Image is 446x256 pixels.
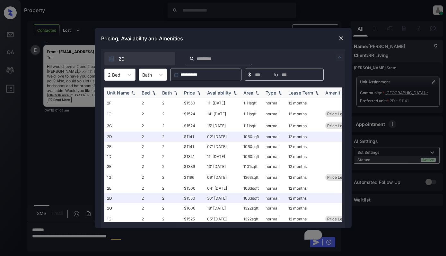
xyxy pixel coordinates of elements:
td: 2 [139,171,160,183]
td: 04' [DATE] [205,183,241,193]
td: 1D [104,152,139,161]
td: normal [263,142,286,152]
td: 05' [DATE] [205,213,241,225]
img: close [338,35,345,41]
td: 12 months [286,171,323,183]
td: 2 [139,108,160,120]
td: 2 [160,120,181,132]
td: 3C [104,120,139,132]
td: 1363 sqft [241,171,263,183]
td: 11' [DATE] [205,98,241,108]
td: normal [263,132,286,142]
span: $ [248,71,251,78]
td: 12 months [286,142,323,152]
div: Bath [162,90,172,95]
td: 1G [104,213,139,225]
td: 12 months [286,152,323,161]
div: Type [266,90,276,95]
td: $1550 [181,98,205,108]
td: 2D [104,193,139,203]
td: $1525 [181,213,205,225]
img: icon-zuma [336,54,344,61]
td: 2 [160,142,181,152]
td: 1111 sqft [241,108,263,120]
td: 2 [160,161,181,171]
img: sorting [314,91,320,95]
td: 2F [104,98,139,108]
td: 12 months [286,213,323,225]
span: Price Leader [327,123,351,128]
span: 2D [118,55,125,62]
td: 2E [104,142,139,152]
td: 12 months [286,98,323,108]
td: 1G [104,171,139,183]
td: 2E [104,183,139,193]
td: $1550 [181,193,205,203]
td: 12 months [286,108,323,120]
td: 11' [DATE] [205,152,241,161]
span: Price Leader [327,175,351,180]
img: sorting [130,91,136,95]
td: $1341 [181,152,205,161]
td: 2 [160,213,181,225]
td: normal [263,98,286,108]
td: 2 [139,152,160,161]
td: 2 [139,213,160,225]
td: $1141 [181,132,205,142]
td: 18' [DATE] [205,203,241,213]
td: $1600 [181,203,205,213]
td: 13' [DATE] [205,161,241,171]
td: 07' [DATE] [205,142,241,152]
td: 1060 sqft [241,152,263,161]
td: 2 [139,120,160,132]
td: 1063 sqft [241,183,263,193]
td: 09' [DATE] [205,171,241,183]
img: sorting [172,91,179,95]
td: 2 [139,132,160,142]
td: $1500 [181,183,205,193]
img: icon-zuma [108,56,115,62]
td: $1524 [181,120,205,132]
div: Unit Name [107,90,129,95]
td: normal [263,161,286,171]
td: 1C [104,108,139,120]
td: 2 [139,193,160,203]
td: 2G [104,203,139,213]
img: sorting [232,91,238,95]
td: 1060 sqft [241,132,263,142]
div: Price [184,90,195,95]
td: $1524 [181,108,205,120]
img: sorting [196,91,202,95]
td: 2 [160,193,181,203]
td: 12 months [286,183,323,193]
td: 2D [104,132,139,142]
td: 3E [104,161,139,171]
td: 30' [DATE] [205,193,241,203]
div: Amenities [325,90,347,95]
td: 2 [160,98,181,108]
td: 15' [DATE] [205,120,241,132]
td: 1322 sqft [241,203,263,213]
td: 2 [139,183,160,193]
td: $1141 [181,142,205,152]
td: 2 [160,132,181,142]
span: Price Leader [327,217,351,221]
img: icon-zuma [189,56,194,62]
div: Bed [142,90,150,95]
td: 1063 sqft [241,193,263,203]
td: 2 [160,152,181,161]
div: Availability [207,90,231,95]
td: 1060 sqft [241,142,263,152]
td: 2 [160,203,181,213]
td: normal [263,203,286,213]
td: 12 months [286,203,323,213]
td: normal [263,152,286,161]
td: 2 [160,171,181,183]
td: 02' [DATE] [205,132,241,142]
td: 1322 sqft [241,213,263,225]
td: normal [263,193,286,203]
span: Price Leader [327,111,351,116]
span: to [274,71,278,78]
td: 2 [139,98,160,108]
td: 12 months [286,132,323,142]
